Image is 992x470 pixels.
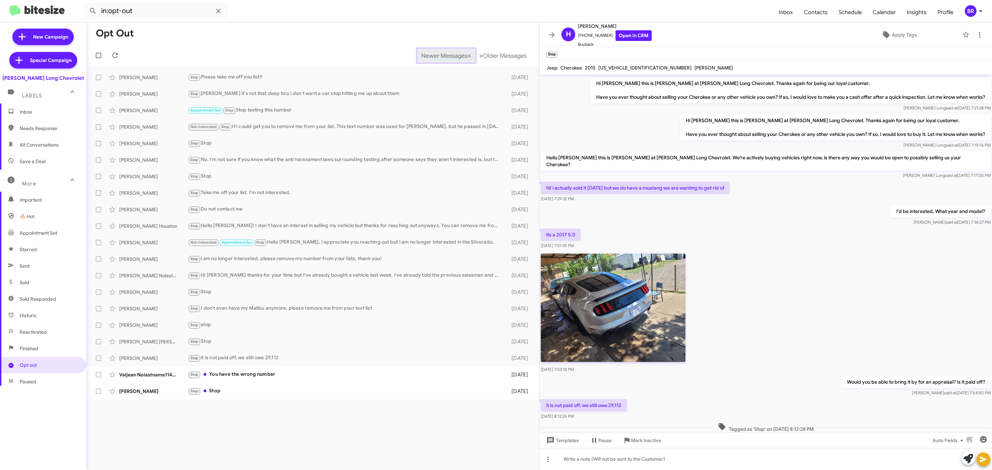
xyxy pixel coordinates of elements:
span: Stop [190,290,199,294]
div: [PERSON_NAME] [119,322,188,329]
span: Not-Interested [190,125,217,129]
div: No. I'm not sure if you know what the anti harassment laws surrounding texting after someone says... [188,156,503,164]
span: Save a Deal [20,158,45,165]
div: Take me off your list. I'm not interested. [188,189,503,197]
div: it is not paid off, we still owe 29,112 [188,354,503,362]
p: it is not paid off, we still owe 29,112 [541,399,627,412]
span: Mark Inactive [631,434,661,447]
span: Labels [22,93,42,99]
div: [PERSON_NAME] [119,157,188,163]
button: Pause [585,434,617,447]
div: [PERSON_NAME] it's not that deep bro I don't want a car stop hitting me up about them [188,90,503,98]
a: Calendar [867,2,901,22]
span: Pause [598,434,612,447]
p: Would you be able to bring it by for an appraisal? Is it paid off? [841,376,991,388]
div: BR [965,5,976,17]
span: Appointment Set [190,108,221,113]
div: [PERSON_NAME] [119,107,188,114]
small: Stop [546,52,558,58]
div: [PERSON_NAME] [119,124,188,130]
button: Templates [539,434,585,447]
img: ME1442c189eb5b11154c802be01cedac4f [541,254,685,362]
span: Stop [190,257,199,261]
button: BR [959,5,984,17]
a: Inbox [773,2,798,22]
a: Schedule [833,2,867,22]
span: [DATE] 7:29:32 PM [541,196,574,201]
span: Stop [190,191,199,195]
div: [PERSON_NAME] [119,140,188,147]
span: [PERSON_NAME] Long [DATE] 7:15:16 PM [903,142,991,148]
div: stop [188,321,503,329]
span: Stop [190,323,199,327]
span: Important [20,196,78,203]
span: « [467,51,471,60]
div: [DATE] [503,305,534,312]
span: Sold Responded [20,296,56,302]
nav: Page navigation example [417,49,531,63]
span: Sent [20,263,30,269]
input: Search [83,3,228,19]
div: [DATE] [503,107,534,114]
div: [DATE] [503,157,534,163]
span: Stop [190,306,199,311]
span: Paused [20,378,36,385]
div: [DATE] [503,206,534,213]
span: Needs Response [20,125,78,132]
div: [PERSON_NAME] [119,239,188,246]
div: Stop texting this number [188,106,503,114]
span: Tagged as 'Stop' on [DATE] 8:12:28 PM [715,423,816,432]
span: Stop [190,372,199,377]
span: Stop [190,92,199,96]
span: Stop [190,158,199,162]
div: [PERSON_NAME] [PERSON_NAME] Lawn & Tree [119,338,188,345]
div: [PERSON_NAME] [119,74,188,81]
span: Stop [190,339,199,344]
span: [DATE] 7:53:18 PM [541,367,574,372]
span: said at [946,105,958,110]
span: said at [946,142,958,148]
span: 🔥 Hot [20,213,34,220]
p: Hi [PERSON_NAME] this is [PERSON_NAME] at [PERSON_NAME] Long Chevrolet. Thanks again for being ou... [591,77,991,103]
span: Stop [190,224,199,228]
span: [PERSON_NAME] [DATE] 7:54:50 PM [912,390,991,395]
span: Cherokee [560,65,582,71]
div: [DATE] [503,239,534,246]
button: Mark Inactive [617,434,667,447]
button: Apply Tags [839,29,959,41]
span: [PERSON_NAME] Long [DATE] 7:21:28 PM [903,105,991,110]
div: Hello [PERSON_NAME]! I don't have an interest in selling my vehicle but thanks for reaching out a... [188,222,503,230]
span: said at [945,173,957,178]
p: its a 2017 5.0 [541,228,581,241]
div: I don't even have my Malibu anymore, please remove me from your text list [188,305,503,312]
button: Auto Fields [927,434,971,447]
div: [PERSON_NAME] Long Chevrolet [2,75,84,82]
div: Stop [188,288,503,296]
div: Hi [PERSON_NAME] thanks for your time but I've already bought a vehicle last week. I've already t... [188,271,503,279]
span: Starred [20,246,37,253]
div: [DATE] [503,173,534,180]
a: Profile [932,2,959,22]
span: » [479,51,483,60]
span: Templates [545,434,579,447]
span: [PERSON_NAME] [DATE] 7:36:27 PM [913,220,991,225]
span: Stop [190,75,199,79]
span: Sold [20,279,29,286]
div: [DATE] [503,256,534,263]
div: Stop [188,139,503,147]
span: [PERSON_NAME] [578,22,652,30]
span: [US_VEHICLE_IDENTIFICATION_NUMBER] [598,65,692,71]
button: Next [475,49,531,63]
div: Please take me off you list!! [188,73,503,81]
span: Stop [190,389,199,393]
div: Do not contact me [188,205,503,213]
span: Jeep [546,65,558,71]
div: [PERSON_NAME] [119,90,188,97]
span: Stop [190,356,199,360]
div: [DATE] [503,223,534,229]
div: [PERSON_NAME] [119,256,188,263]
span: Older Messages [483,52,527,60]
